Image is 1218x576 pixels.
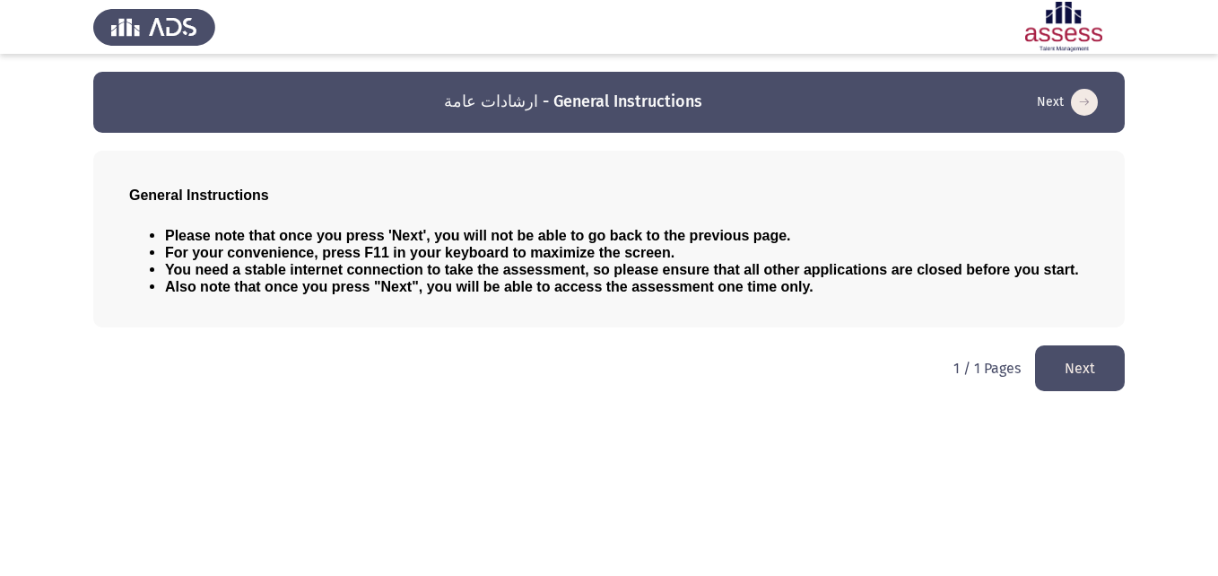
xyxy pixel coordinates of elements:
[1003,2,1125,52] img: Assessment logo of ASSESS Employability - EBI
[165,279,813,294] span: Also note that once you press "Next", you will be able to access the assessment one time only.
[1035,345,1125,391] button: load next page
[93,2,215,52] img: Assess Talent Management logo
[444,91,702,113] h3: ارشادات عامة - General Instructions
[165,228,791,243] span: Please note that once you press 'Next', you will not be able to go back to the previous page.
[165,245,674,260] span: For your convenience, press F11 in your keyboard to maximize the screen.
[1031,88,1103,117] button: load next page
[165,262,1079,277] span: You need a stable internet connection to take the assessment, so please ensure that all other app...
[129,188,269,203] span: General Instructions
[953,360,1021,377] p: 1 / 1 Pages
